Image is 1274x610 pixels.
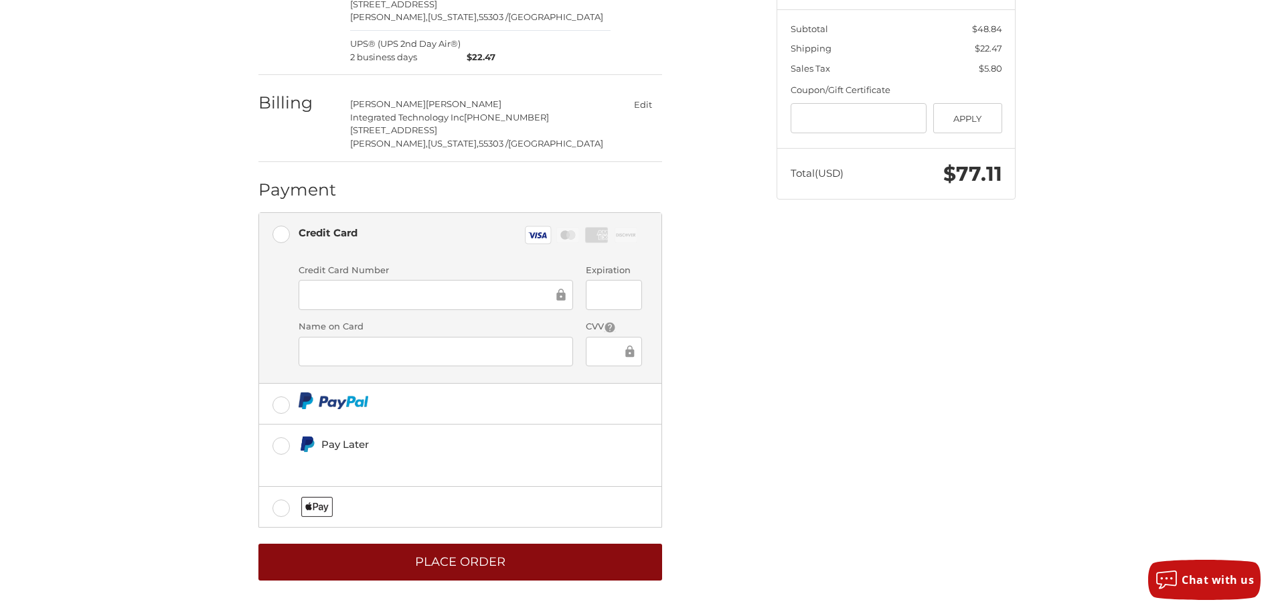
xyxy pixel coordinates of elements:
[301,497,333,517] img: Applepay icon
[299,264,573,277] label: Credit Card Number
[428,138,479,149] span: [US_STATE],
[479,138,508,149] span: 55303 /
[350,11,428,22] span: [PERSON_NAME],
[791,63,830,74] span: Sales Tax
[350,51,461,64] span: 2 business days
[1148,560,1261,600] button: Chat with us
[258,179,337,200] h2: Payment
[933,103,1002,133] button: Apply
[350,138,428,149] span: [PERSON_NAME],
[586,264,641,277] label: Expiration
[299,458,570,470] iframe: PayPal Message 1
[299,320,573,333] label: Name on Card
[299,222,357,244] div: Credit Card
[791,84,1002,97] div: Coupon/Gift Certificate
[350,98,426,109] span: [PERSON_NAME]
[308,344,564,359] iframe: Secure Credit Card Frame - Cardholder Name
[623,94,662,114] button: Edit
[791,103,927,133] input: Gift Certificate or Coupon Code
[595,287,632,303] iframe: Secure Credit Card Frame - Expiration Date
[508,138,603,149] span: [GEOGRAPHIC_DATA]
[791,43,831,54] span: Shipping
[586,320,641,333] label: CVV
[426,98,501,109] span: [PERSON_NAME]
[479,11,508,22] span: 55303 /
[791,23,828,34] span: Subtotal
[350,112,464,123] span: Integrated Technology Inc
[791,167,844,179] span: Total (USD)
[321,433,570,455] div: Pay Later
[1182,573,1254,587] span: Chat with us
[308,287,554,303] iframe: Secure Credit Card Frame - Credit Card Number
[428,11,479,22] span: [US_STATE],
[461,51,496,64] span: $22.47
[464,112,549,123] span: [PHONE_NUMBER]
[508,11,603,22] span: [GEOGRAPHIC_DATA]
[258,544,662,581] button: Place Order
[972,23,1002,34] span: $48.84
[975,43,1002,54] span: $22.47
[299,436,315,453] img: Pay Later icon
[258,92,337,113] h2: Billing
[943,161,1002,186] span: $77.11
[350,37,461,64] span: UPS® (UPS 2nd Day Air®)
[979,63,1002,74] span: $5.80
[595,344,622,359] iframe: Secure Credit Card Frame - CVV
[350,125,437,135] span: [STREET_ADDRESS]
[299,392,369,409] img: PayPal icon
